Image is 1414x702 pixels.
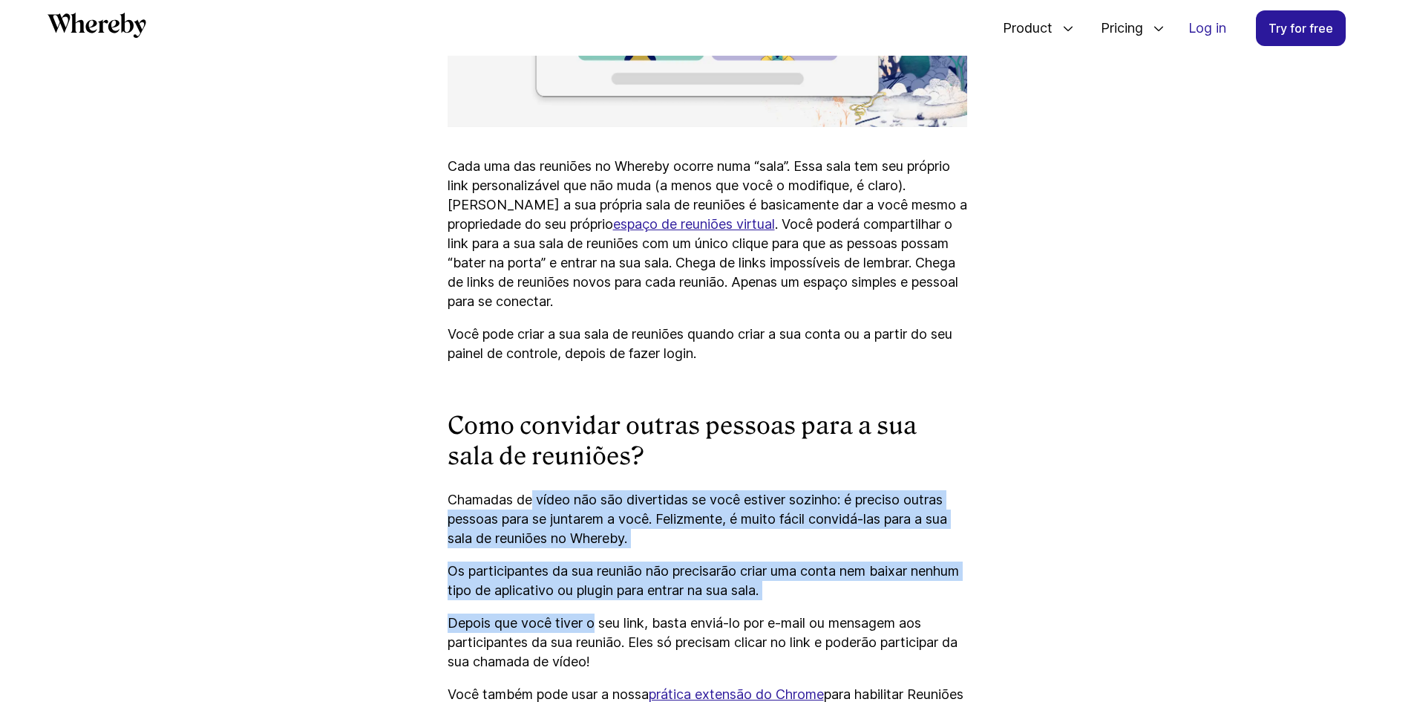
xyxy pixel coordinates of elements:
[649,686,824,702] a: prática extensão do Chrome
[988,4,1056,53] span: Product
[448,411,967,472] h3: Como convidar outras pessoas para a sua sala de reuniões?
[48,13,146,38] svg: Whereby
[1256,10,1346,46] a: Try for free
[448,614,967,672] p: Depois que você tiver o seu link, basta enviá-lo por e-mail ou mensagem aos participantes da sua ...
[613,216,775,232] a: espaço de reuniões virtual
[48,13,146,43] a: Whereby
[448,157,967,311] p: Cada uma das reuniões no Whereby ocorre numa “sala”. Essa sala tem seu próprio link personalizáve...
[448,562,967,600] p: Os participantes da sua reunião não precisarão criar uma conta nem baixar nenhum tipo de aplicati...
[1086,4,1147,53] span: Pricing
[448,325,967,363] p: Você pode criar a sua sala de reuniões quando criar a sua conta ou a partir do seu painel de cont...
[448,490,967,548] p: Chamadas de vídeo não são divertidas se você estiver sozinho: é preciso outras pessoas para se ju...
[1176,11,1238,45] a: Log in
